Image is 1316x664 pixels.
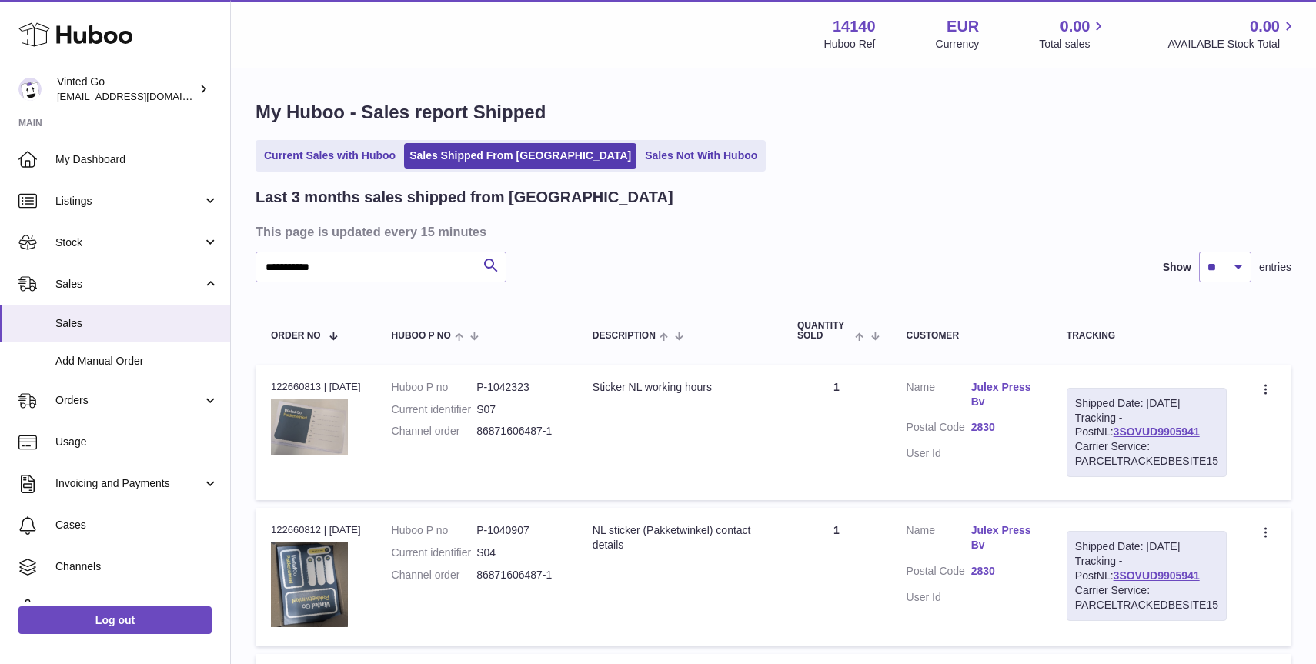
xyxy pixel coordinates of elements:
[971,380,1036,409] a: Julex Press Bv
[907,380,971,413] dt: Name
[824,37,876,52] div: Huboo Ref
[907,331,1036,341] div: Customer
[1039,37,1107,52] span: Total sales
[271,331,321,341] span: Order No
[55,518,219,532] span: Cases
[18,606,212,634] a: Log out
[55,435,219,449] span: Usage
[907,590,971,605] dt: User Id
[55,354,219,369] span: Add Manual Order
[947,16,979,37] strong: EUR
[907,420,971,439] dt: Postal Code
[907,446,971,461] dt: User Id
[392,424,477,439] dt: Channel order
[640,143,763,169] a: Sales Not With Huboo
[1259,260,1291,275] span: entries
[476,523,562,538] dd: P-1040907
[55,559,219,574] span: Channels
[797,321,851,341] span: Quantity Sold
[55,476,202,491] span: Invoicing and Payments
[833,16,876,37] strong: 14140
[476,380,562,395] dd: P-1042323
[1067,388,1227,477] div: Tracking - PostNL:
[404,143,636,169] a: Sales Shipped From [GEOGRAPHIC_DATA]
[1075,439,1218,469] div: Carrier Service: PARCELTRACKEDBESITE15
[782,365,891,500] td: 1
[971,420,1036,435] a: 2830
[907,564,971,582] dt: Postal Code
[1075,583,1218,612] div: Carrier Service: PARCELTRACKEDBESITE15
[55,152,219,167] span: My Dashboard
[1075,396,1218,411] div: Shipped Date: [DATE]
[1163,260,1191,275] label: Show
[971,564,1036,579] a: 2830
[1167,16,1298,52] a: 0.00 AVAILABLE Stock Total
[392,568,477,582] dt: Channel order
[476,568,562,582] dd: 86871606487-1
[271,380,361,394] div: 122660813 | [DATE]
[1067,331,1227,341] div: Tracking
[1167,37,1298,52] span: AVAILABLE Stock Total
[57,90,226,102] span: [EMAIL_ADDRESS][DOMAIN_NAME]
[57,75,195,104] div: Vinted Go
[18,78,42,101] img: giedre.bartusyte@vinted.com
[55,194,202,209] span: Listings
[936,37,980,52] div: Currency
[593,331,656,341] span: Description
[259,143,401,169] a: Current Sales with Huboo
[256,187,673,208] h2: Last 3 months sales shipped from [GEOGRAPHIC_DATA]
[1067,531,1227,620] div: Tracking - PostNL:
[1250,16,1280,37] span: 0.00
[55,316,219,331] span: Sales
[1060,16,1091,37] span: 0.00
[392,331,451,341] span: Huboo P no
[271,542,348,628] img: 141401745304436.jpeg
[55,393,202,408] span: Orders
[1075,539,1218,554] div: Shipped Date: [DATE]
[392,523,477,538] dt: Huboo P no
[476,546,562,560] dd: S04
[392,380,477,395] dt: Huboo P no
[55,601,219,616] span: Settings
[392,546,477,560] dt: Current identifier
[593,523,767,552] div: NL sticker (Pakketwinkel) contact details
[55,235,202,250] span: Stock
[593,380,767,395] div: Sticker NL working hours
[476,424,562,439] dd: 86871606487-1
[476,402,562,417] dd: S07
[392,402,477,417] dt: Current identifier
[256,223,1288,240] h3: This page is updated every 15 minutes
[907,523,971,556] dt: Name
[271,523,361,537] div: 122660812 | [DATE]
[1114,425,1200,438] a: 3SOVUD9905941
[1114,569,1200,582] a: 3SOVUD9905941
[256,100,1291,125] h1: My Huboo - Sales report Shipped
[782,508,891,646] td: 1
[971,523,1036,552] a: Julex Press Bv
[271,399,348,455] img: 1745304728.jpeg
[55,277,202,292] span: Sales
[1039,16,1107,52] a: 0.00 Total sales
